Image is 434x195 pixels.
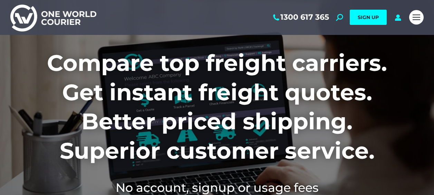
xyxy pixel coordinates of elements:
[10,48,424,165] h1: Compare top freight carriers. Get instant freight quotes. Better priced shipping. Superior custom...
[10,3,96,31] img: One World Courier
[350,10,387,25] a: SIGN UP
[358,14,379,20] span: SIGN UP
[272,13,329,22] a: 1300 617 365
[409,10,424,25] a: Mobile menu icon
